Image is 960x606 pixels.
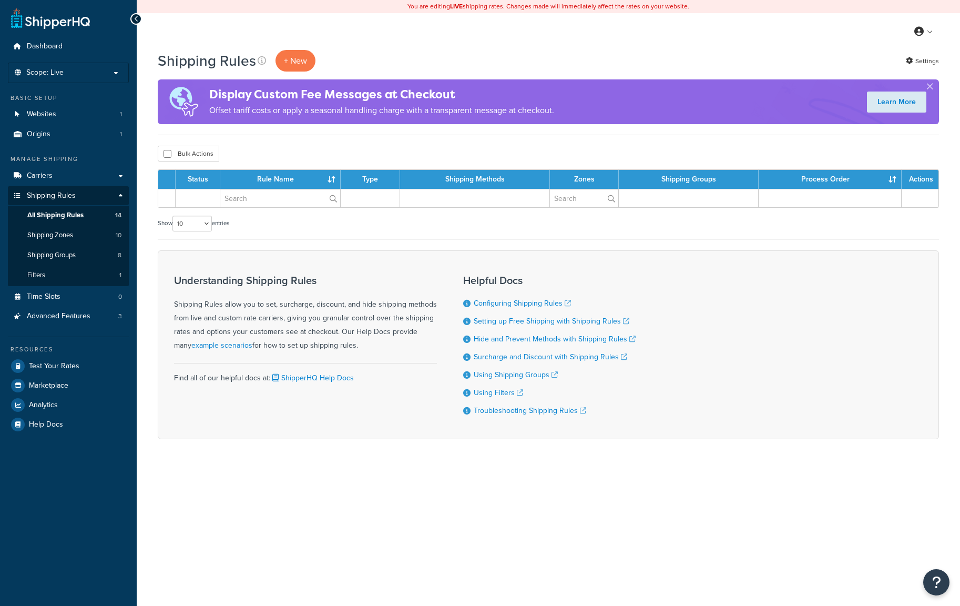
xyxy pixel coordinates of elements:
a: ShipperHQ Help Docs [270,372,354,383]
li: Origins [8,125,129,144]
span: 1 [120,110,122,119]
a: All Shipping Rules 14 [8,206,129,225]
a: Analytics [8,396,129,415]
a: example scenarios [191,340,252,351]
span: Carriers [27,171,53,180]
a: Carriers [8,166,129,186]
h3: Understanding Shipping Rules [174,275,437,286]
th: Process Order [759,170,902,189]
div: Find all of our helpful docs at: [174,363,437,385]
li: Shipping Rules [8,186,129,286]
a: Settings [906,54,939,68]
a: Time Slots 0 [8,287,129,307]
li: Shipping Zones [8,226,129,245]
h3: Helpful Docs [463,275,636,286]
a: Troubleshooting Shipping Rules [474,405,586,416]
li: Time Slots [8,287,129,307]
span: Marketplace [29,381,68,390]
h1: Shipping Rules [158,50,256,71]
a: Shipping Zones 10 [8,226,129,245]
span: 8 [118,251,121,260]
a: Test Your Rates [8,357,129,376]
span: Dashboard [27,42,63,51]
th: Shipping Groups [619,170,759,189]
p: + New [275,50,315,72]
button: Bulk Actions [158,146,219,161]
li: Shipping Groups [8,246,129,265]
a: Marketplace [8,376,129,395]
label: Show entries [158,216,229,231]
input: Search [550,189,618,207]
a: Using Filters [474,387,523,398]
th: Zones [550,170,619,189]
a: Advanced Features 3 [8,307,129,326]
span: Shipping Rules [27,191,76,200]
img: duties-banner-06bc72dcb5fe05cb3f9472aba00be2ae8eb53ab6f0d8bb03d382ba314ac3c341.png [158,79,209,124]
span: Analytics [29,401,58,410]
div: Resources [8,345,129,354]
th: Shipping Methods [400,170,550,189]
span: Help Docs [29,420,63,429]
span: Origins [27,130,50,139]
a: Surcharge and Discount with Shipping Rules [474,351,627,362]
li: Advanced Features [8,307,129,326]
span: 0 [118,292,122,301]
a: Filters 1 [8,266,129,285]
a: Websites 1 [8,105,129,124]
a: Help Docs [8,415,129,434]
th: Rule Name [220,170,341,189]
th: Type [341,170,400,189]
li: Websites [8,105,129,124]
div: Shipping Rules allow you to set, surcharge, discount, and hide shipping methods from live and cus... [174,275,437,352]
a: Origins 1 [8,125,129,144]
button: Open Resource Center [923,569,949,595]
a: Hide and Prevent Methods with Shipping Rules [474,334,636,345]
span: 10 [116,231,121,240]
li: All Shipping Rules [8,206,129,225]
span: Advanced Features [27,312,90,321]
span: Shipping Zones [27,231,73,240]
a: Shipping Rules [8,186,129,206]
a: Learn More [867,92,926,113]
span: Scope: Live [26,68,64,77]
a: ShipperHQ Home [11,8,90,29]
p: Offset tariff costs or apply a seasonal handling charge with a transparent message at checkout. [209,103,554,118]
span: 3 [118,312,122,321]
span: Shipping Groups [27,251,76,260]
b: LIVE [450,2,463,11]
a: Shipping Groups 8 [8,246,129,265]
span: Test Your Rates [29,362,79,371]
a: Configuring Shipping Rules [474,298,571,309]
li: Filters [8,266,129,285]
span: All Shipping Rules [27,211,84,220]
span: 1 [119,271,121,280]
div: Basic Setup [8,94,129,103]
th: Actions [902,170,938,189]
span: Websites [27,110,56,119]
a: Dashboard [8,37,129,56]
a: Using Shipping Groups [474,369,558,380]
th: Status [176,170,220,189]
select: Showentries [172,216,212,231]
span: Filters [27,271,45,280]
span: 1 [120,130,122,139]
a: Setting up Free Shipping with Shipping Rules [474,316,629,327]
span: Time Slots [27,292,60,301]
span: 14 [115,211,121,220]
div: Manage Shipping [8,155,129,164]
input: Search [220,189,340,207]
h4: Display Custom Fee Messages at Checkout [209,86,554,103]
